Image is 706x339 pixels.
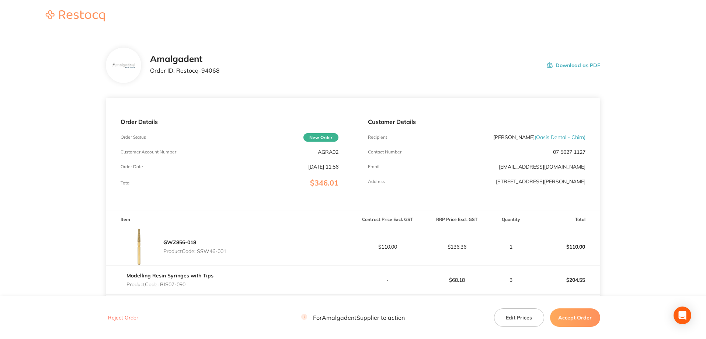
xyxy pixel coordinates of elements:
p: Product Code: BIS07-090 [126,281,213,287]
img: Restocq logo [38,10,112,21]
p: $136.36 [422,244,491,250]
p: $110.00 [531,238,600,256]
p: $68.18 [422,277,491,283]
a: Restocq logo [38,10,112,23]
span: New Order [303,133,338,142]
p: Recipient [368,135,387,140]
button: Accept Order [550,308,600,327]
th: Item [106,211,353,228]
div: Open Intercom Messenger [674,307,691,324]
td: Message: - [106,294,353,316]
p: Order Status [121,135,146,140]
p: Customer Details [368,118,585,125]
p: - [354,277,422,283]
img: b285Ymlzag [112,62,136,69]
p: $204.55 [531,271,600,289]
p: 3 [492,277,531,283]
p: [DATE] 11:56 [308,164,338,170]
th: Quantity [491,211,531,228]
th: RRP Price Excl. GST [422,211,491,228]
a: Modelling Resin Syringes with Tips [126,272,213,279]
button: Download as PDF [547,54,600,77]
th: Total [531,211,600,228]
p: AGRA02 [318,149,338,155]
p: Order ID: Restocq- 94068 [150,67,220,74]
p: [PERSON_NAME] [493,134,585,140]
img: Y2x1MHNraQ [121,228,157,265]
span: ( Oasis Dental - Chirn ) [535,134,585,141]
a: GWZ856-018 [163,239,196,246]
button: Edit Prices [494,308,544,327]
p: $110.00 [354,244,422,250]
p: Customer Account Number [121,149,176,155]
p: Contact Number [368,149,401,155]
p: Product Code: SSW46-001 [163,248,226,254]
th: Contract Price Excl. GST [353,211,422,228]
p: Order Date [121,164,143,169]
p: Total [121,180,131,186]
p: For Amalgadent Supplier to action [301,314,405,321]
p: [STREET_ADDRESS][PERSON_NAME] [496,179,585,184]
p: 07 5627 1127 [553,149,585,155]
h2: Amalgadent [150,54,220,64]
p: Order Details [121,118,338,125]
p: Emaill [368,164,380,169]
p: Address [368,179,385,184]
a: [EMAIL_ADDRESS][DOMAIN_NAME] [499,163,585,170]
button: Reject Order [106,315,140,321]
span: $346.01 [310,178,338,187]
p: 1 [492,244,531,250]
